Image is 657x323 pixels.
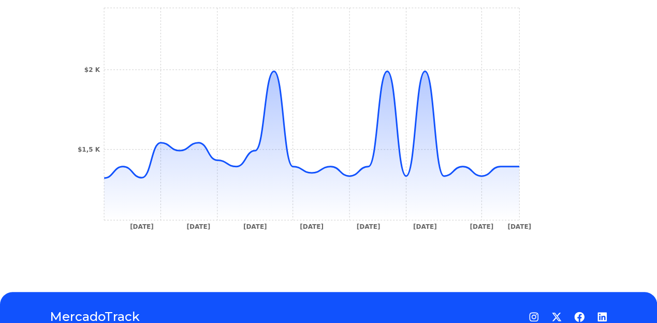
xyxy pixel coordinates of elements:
[357,223,381,230] tspan: [DATE]
[529,312,539,322] a: Instagram
[243,223,267,230] tspan: [DATE]
[300,223,324,230] tspan: [DATE]
[413,223,437,230] tspan: [DATE]
[551,312,562,322] a: Twitter
[507,223,531,230] tspan: [DATE]
[78,146,100,153] tspan: $1,5 K
[470,223,493,230] tspan: [DATE]
[574,312,585,322] a: Facebook
[130,223,154,230] tspan: [DATE]
[84,66,100,74] tspan: $2 K
[186,223,210,230] tspan: [DATE]
[597,312,607,322] a: LinkedIn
